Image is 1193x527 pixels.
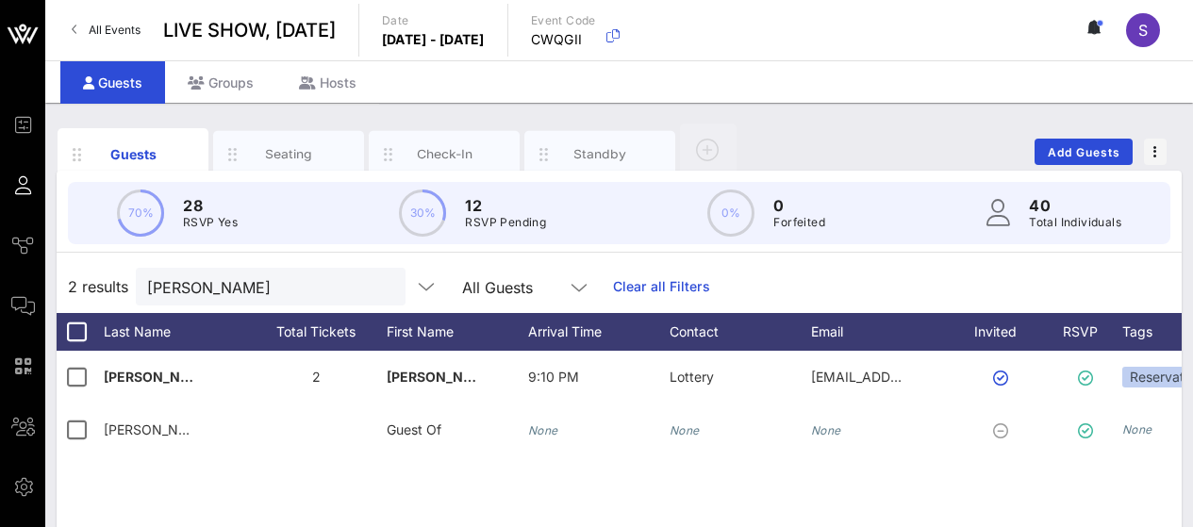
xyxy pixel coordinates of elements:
[387,369,498,385] span: [PERSON_NAME]
[1056,313,1122,351] div: RSVP
[91,144,175,164] div: Guests
[528,313,670,351] div: Arrival Time
[68,275,128,298] span: 2 results
[403,145,487,163] div: Check-In
[387,421,441,437] span: Guest Of
[183,213,238,232] p: RSVP Yes
[670,369,714,385] span: Lottery
[245,351,387,403] div: 2
[1122,422,1152,436] i: None
[462,279,533,296] div: All Guests
[670,313,811,351] div: Contact
[953,313,1056,351] div: Invited
[89,23,141,37] span: All Events
[558,145,642,163] div: Standby
[163,16,336,44] span: LIVE SHOW, [DATE]
[670,423,700,437] i: None
[1035,139,1133,165] button: Add Guests
[247,145,331,163] div: Seating
[1029,194,1121,217] p: 40
[104,421,212,437] span: [PERSON_NAME]
[387,313,528,351] div: First Name
[60,15,152,45] a: All Events
[382,11,485,30] p: Date
[104,313,245,351] div: Last Name
[465,194,546,217] p: 12
[1126,13,1160,47] div: S
[1047,145,1121,159] span: Add Guests
[613,276,710,297] a: Clear all Filters
[165,61,276,104] div: Groups
[811,369,1038,385] span: [EMAIL_ADDRESS][DOMAIN_NAME]
[528,369,579,385] span: 9:10 PM
[276,61,379,104] div: Hosts
[245,313,387,351] div: Total Tickets
[773,194,825,217] p: 0
[451,268,602,305] div: All Guests
[811,423,841,437] i: None
[531,30,596,49] p: CWQGII
[1138,21,1148,40] span: S
[382,30,485,49] p: [DATE] - [DATE]
[811,313,953,351] div: Email
[60,61,165,104] div: Guests
[531,11,596,30] p: Event Code
[773,213,825,232] p: Forfeited
[528,423,558,437] i: None
[104,369,215,385] span: [PERSON_NAME]
[1029,213,1121,232] p: Total Individuals
[183,194,238,217] p: 28
[465,213,546,232] p: RSVP Pending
